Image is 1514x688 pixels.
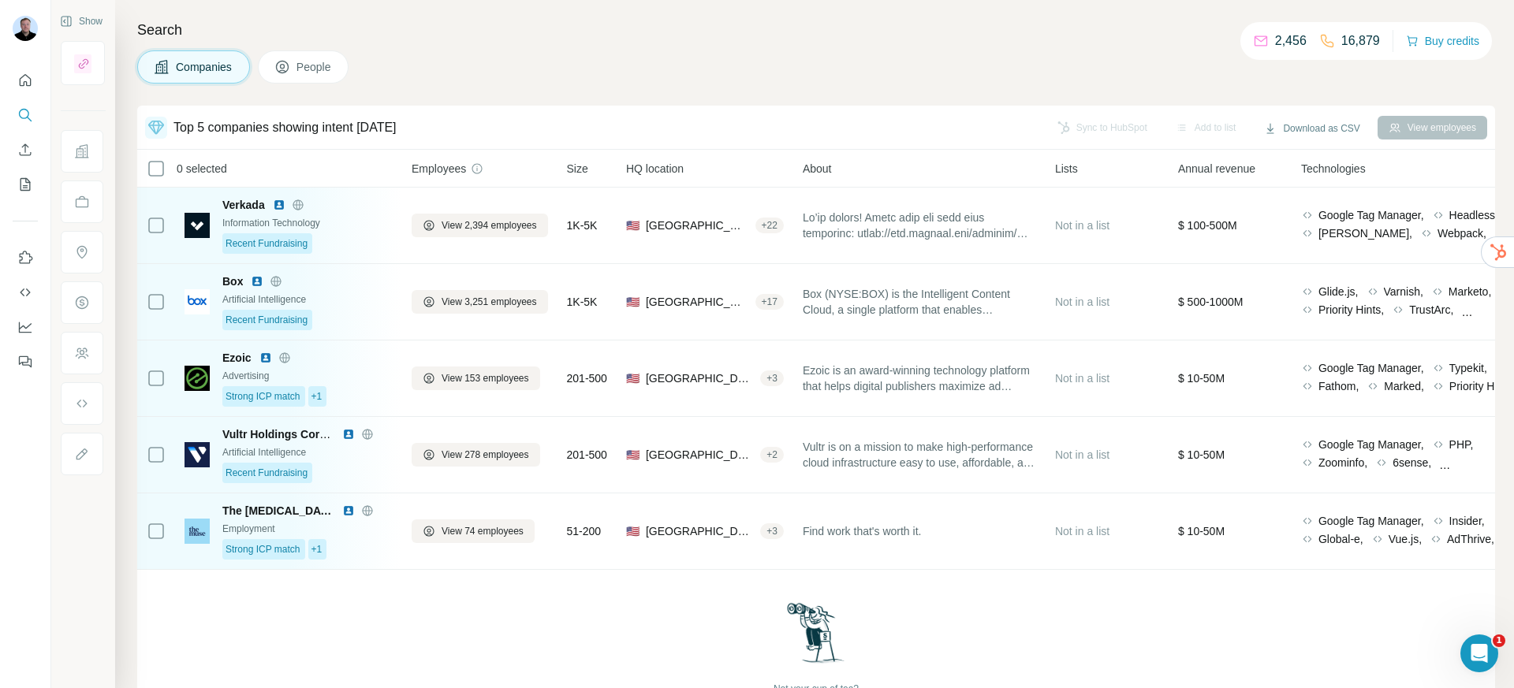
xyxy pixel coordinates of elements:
p: 2,456 [1275,32,1307,50]
span: 51-200 [567,523,602,539]
span: PHP, [1449,437,1474,452]
span: Lists [1055,161,1078,177]
div: + 3 [760,371,784,385]
span: Not in a list [1055,525,1109,537]
span: 1K-5K [567,218,598,233]
span: Lo’ip dolors! Ametc adip eli sedd eius temporinc: utlab://etd.magnaal.eni/adminim/ Veniamqu nost ... [803,210,1036,241]
span: Google Tag Manager, [1318,207,1424,223]
button: Use Surfe API [13,278,38,307]
span: $ 10-50M [1178,448,1225,461]
span: Recent Fundraising [226,236,308,251]
div: Artificial Intelligence [222,445,393,459]
h4: Search [137,19,1495,41]
span: $ 10-50M [1178,525,1225,537]
div: Artificial Intelligence [222,292,393,307]
button: Enrich CSV [13,136,38,164]
button: Use Surfe on LinkedIn [13,244,38,272]
span: Typekit, [1449,360,1487,376]
span: The [MEDICAL_DATA] [222,503,334,519]
span: View 153 employees [442,371,529,385]
span: [GEOGRAPHIC_DATA], [US_STATE] [646,447,754,463]
span: Technologies [1301,161,1366,177]
button: Dashboard [13,313,38,341]
span: Box (NYSE:BOX) is the Intelligent Content Cloud, a single platform that enables organizations to ... [803,286,1036,318]
button: View 153 employees [412,366,540,390]
span: View 3,251 employees [442,295,537,309]
span: Ezoic [222,350,252,366]
span: Google Tag Manager, [1318,360,1424,376]
span: Google Tag Manager, [1318,513,1424,529]
span: Marketo, [1449,284,1491,299]
span: 201-500 [567,370,607,386]
img: Logo of Ezoic [185,366,210,391]
span: Find work that's worth it. [803,523,922,539]
button: View 278 employees [412,443,540,467]
span: AdThrive, [1447,531,1494,547]
div: Information Technology [222,216,393,230]
span: Vultr is on a mission to make high-performance cloud infrastructure easy to use, affordable, and ... [803,439,1036,470]
p: 16,879 [1341,32,1380,50]
span: Google Tag Manager, [1318,437,1424,452]
button: Buy credits [1406,30,1479,52]
span: Strong ICP match [226,542,300,556]
div: + 2 [760,448,784,462]
span: Recent Fundraising [226,466,308,480]
span: 🇺🇸 [626,370,640,386]
span: TrustArc, [1409,302,1453,318]
img: Logo of Vultr Holdings Corporation [185,442,210,467]
span: Recent Fundraising [226,313,308,327]
span: +1 [311,542,323,556]
span: Ezoic is an award-winning technology platform that helps digital publishers maximize ad revenue a... [803,363,1036,394]
span: Zoominfo, [1318,455,1367,470]
span: Vultr Holdings Corporation [222,428,364,441]
button: View 3,251 employees [412,290,548,314]
span: $ 10-50M [1178,372,1225,385]
span: 201-500 [567,447,607,463]
span: People [296,59,333,75]
button: View 74 employees [412,519,535,543]
span: [PERSON_NAME], [1318,225,1412,241]
span: [GEOGRAPHIC_DATA], [US_STATE] [646,218,749,233]
span: Annual revenue [1178,161,1255,177]
span: Companies [176,59,233,75]
span: Vue.js, [1389,531,1422,547]
span: About [803,161,832,177]
div: + 17 [755,295,784,309]
span: Strong ICP match [226,389,300,404]
button: My lists [13,170,38,199]
span: Size [567,161,588,177]
img: LinkedIn logo [342,428,355,441]
span: Not in a list [1055,448,1109,461]
span: Not in a list [1055,372,1109,385]
div: + 22 [755,218,784,232]
span: Priority Hints, [1318,302,1384,318]
button: Feedback [13,348,38,376]
img: Logo of Box [185,289,210,314]
span: $ 500-1000M [1178,296,1244,308]
span: View 2,394 employees [442,218,537,232]
span: Global-e, [1318,531,1363,547]
span: View 74 employees [442,524,524,538]
span: 1K-5K [567,294,598,310]
button: Search [13,101,38,129]
span: Glide.js, [1318,284,1359,299]
span: [GEOGRAPHIC_DATA], [US_STATE] [646,294,749,310]
img: Avatar [13,16,38,41]
span: $ 100-500M [1178,219,1237,232]
img: LinkedIn logo [251,275,263,288]
span: 0 selected [177,161,227,177]
span: 🇺🇸 [626,218,640,233]
span: Webpack, [1438,225,1486,241]
span: [GEOGRAPHIC_DATA], [US_STATE] [646,370,754,386]
button: Show [49,9,114,33]
span: Employees [412,161,466,177]
span: Fathom, [1318,378,1359,394]
button: Quick start [13,66,38,95]
img: Logo of The Muse [185,519,210,544]
div: Advertising [222,369,393,383]
span: 🇺🇸 [626,294,640,310]
span: +1 [311,389,323,404]
span: Headless UI, [1449,207,1512,223]
span: [GEOGRAPHIC_DATA], [US_STATE] [646,523,754,539]
div: Employment [222,522,393,536]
